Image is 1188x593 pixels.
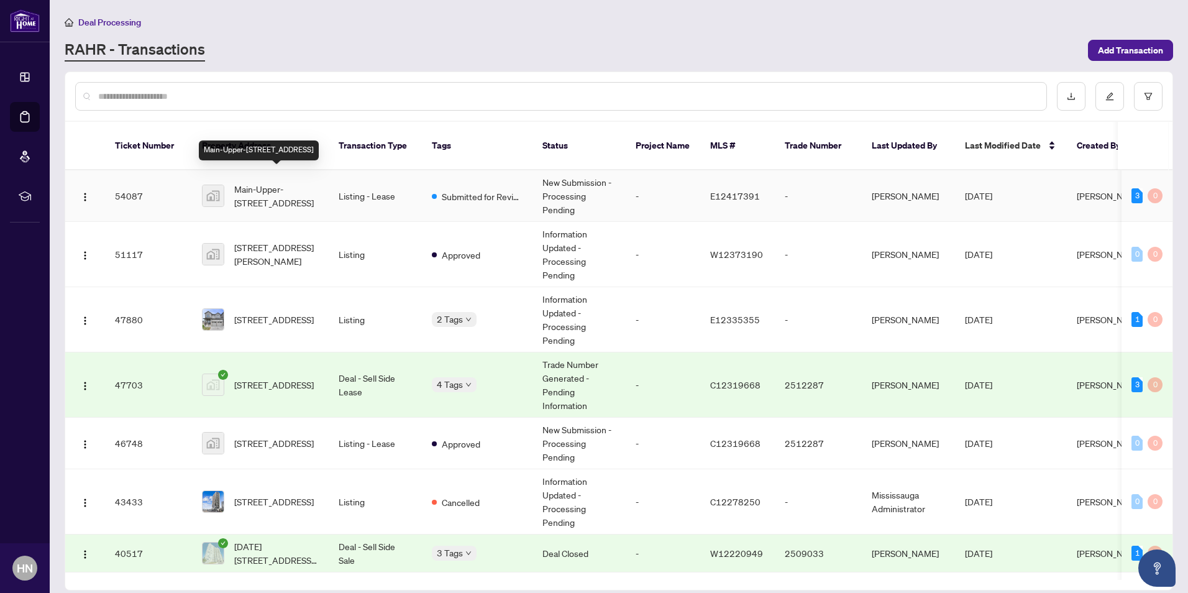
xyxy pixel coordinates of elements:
[1077,190,1144,201] span: [PERSON_NAME]
[775,469,862,535] td: -
[105,222,192,287] td: 51117
[532,469,626,535] td: Information Updated - Processing Pending
[862,122,955,170] th: Last Updated By
[75,433,95,453] button: Logo
[710,249,763,260] span: W12373190
[1131,546,1143,561] div: 1
[700,122,775,170] th: MLS #
[1148,377,1163,392] div: 0
[75,375,95,395] button: Logo
[626,418,700,469] td: -
[465,382,472,388] span: down
[965,139,1041,152] span: Last Modified Date
[1131,312,1143,327] div: 1
[465,550,472,556] span: down
[532,352,626,418] td: Trade Number Generated - Pending Information
[965,249,992,260] span: [DATE]
[105,122,192,170] th: Ticket Number
[862,418,955,469] td: [PERSON_NAME]
[710,379,761,390] span: C12319668
[17,559,33,577] span: HN
[442,437,480,451] span: Approved
[1138,549,1176,587] button: Open asap
[710,438,761,449] span: C12319668
[965,548,992,559] span: [DATE]
[532,222,626,287] td: Information Updated - Processing Pending
[10,9,40,32] img: logo
[1095,82,1124,111] button: edit
[329,170,422,222] td: Listing - Lease
[234,495,314,508] span: [STREET_ADDRESS]
[532,418,626,469] td: New Submission - Processing Pending
[199,140,319,160] div: Main-Upper-[STREET_ADDRESS]
[626,170,700,222] td: -
[1148,188,1163,203] div: 0
[329,287,422,352] td: Listing
[626,222,700,287] td: -
[105,287,192,352] td: 47880
[626,352,700,418] td: -
[862,222,955,287] td: [PERSON_NAME]
[105,170,192,222] td: 54087
[626,535,700,572] td: -
[437,377,463,392] span: 4 Tags
[1148,546,1163,561] div: 0
[1148,436,1163,451] div: 0
[1131,494,1143,509] div: 0
[80,549,90,559] img: Logo
[234,313,314,326] span: [STREET_ADDRESS]
[862,170,955,222] td: [PERSON_NAME]
[775,287,862,352] td: -
[329,418,422,469] td: Listing - Lease
[442,190,523,203] span: Submitted for Review
[203,374,224,395] img: thumbnail-img
[965,314,992,325] span: [DATE]
[862,287,955,352] td: [PERSON_NAME]
[203,433,224,454] img: thumbnail-img
[329,469,422,535] td: Listing
[75,543,95,563] button: Logo
[532,122,626,170] th: Status
[1077,314,1144,325] span: [PERSON_NAME]
[1148,247,1163,262] div: 0
[710,548,763,559] span: W12220949
[710,190,760,201] span: E12417391
[1077,379,1144,390] span: [PERSON_NAME]
[203,244,224,265] img: thumbnail-img
[1144,92,1153,101] span: filter
[626,122,700,170] th: Project Name
[862,469,955,535] td: Mississauga Administrator
[710,314,760,325] span: E12335355
[65,39,205,62] a: RAHR - Transactions
[532,287,626,352] td: Information Updated - Processing Pending
[80,381,90,391] img: Logo
[75,244,95,264] button: Logo
[1105,92,1114,101] span: edit
[965,438,992,449] span: [DATE]
[437,546,463,560] span: 3 Tags
[75,310,95,329] button: Logo
[218,370,228,380] span: check-circle
[775,418,862,469] td: 2512287
[105,418,192,469] td: 46748
[329,352,422,418] td: Deal - Sell Side Lease
[105,535,192,572] td: 40517
[965,190,992,201] span: [DATE]
[1067,92,1076,101] span: download
[532,535,626,572] td: Deal Closed
[192,122,329,170] th: Property Address
[532,170,626,222] td: New Submission - Processing Pending
[1131,247,1143,262] div: 0
[203,491,224,512] img: thumbnail-img
[775,170,862,222] td: -
[442,495,480,509] span: Cancelled
[775,222,862,287] td: -
[105,469,192,535] td: 43433
[80,498,90,508] img: Logo
[1148,494,1163,509] div: 0
[1131,436,1143,451] div: 0
[234,540,319,567] span: [DATE][STREET_ADDRESS][PERSON_NAME]
[862,535,955,572] td: [PERSON_NAME]
[1077,496,1144,507] span: [PERSON_NAME]
[1148,312,1163,327] div: 0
